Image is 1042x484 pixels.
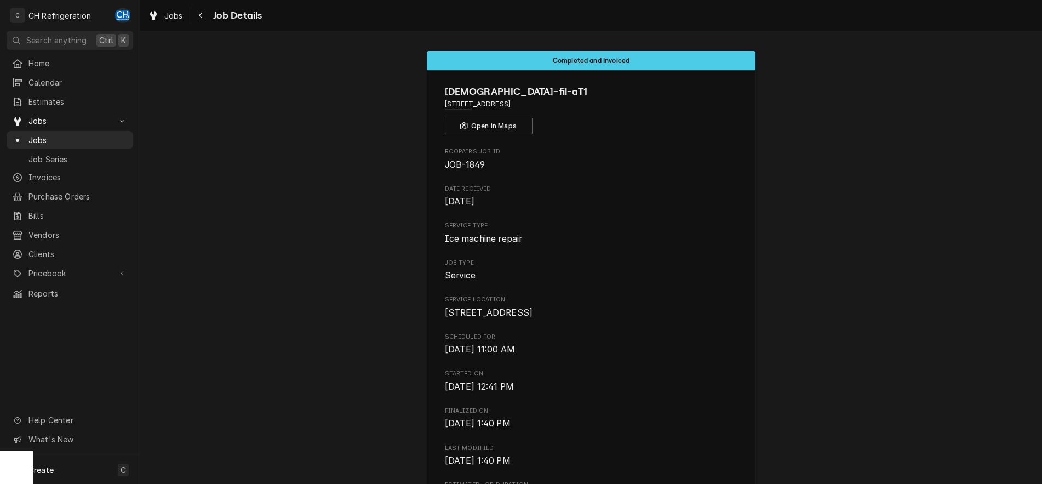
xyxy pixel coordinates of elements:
[28,191,128,202] span: Purchase Orders
[7,112,133,130] a: Go to Jobs
[445,444,738,453] span: Last Modified
[445,369,738,378] span: Started On
[7,430,133,448] a: Go to What's New
[121,464,126,476] span: C
[28,414,127,426] span: Help Center
[445,118,533,134] button: Open in Maps
[445,308,533,318] span: [STREET_ADDRESS]
[445,407,738,430] div: Finalized On
[28,58,128,69] span: Home
[445,369,738,393] div: Started On
[445,343,738,356] span: Scheduled For
[28,434,127,445] span: What's New
[7,187,133,206] a: Purchase Orders
[28,210,128,221] span: Bills
[7,31,133,50] button: Search anythingCtrlK
[445,270,476,281] span: Service
[445,381,514,392] span: [DATE] 12:41 PM
[7,245,133,263] a: Clients
[7,150,133,168] a: Job Series
[445,380,738,394] span: Started On
[445,234,523,244] span: Ice machine repair
[28,96,128,107] span: Estimates
[7,54,133,72] a: Home
[7,264,133,282] a: Go to Pricebook
[28,267,111,279] span: Pricebook
[144,7,187,25] a: Jobs
[28,77,128,88] span: Calendar
[445,333,738,341] span: Scheduled For
[445,158,738,172] span: Roopairs Job ID
[7,411,133,429] a: Go to Help Center
[28,10,91,21] div: CH Refrigeration
[445,84,738,134] div: Client Information
[28,465,54,475] span: Create
[99,35,113,46] span: Ctrl
[445,295,738,304] span: Service Location
[445,221,738,245] div: Service Type
[445,454,738,468] span: Last Modified
[445,455,511,466] span: [DATE] 1:40 PM
[445,160,485,170] span: JOB-1849
[26,35,87,46] span: Search anything
[445,185,738,208] div: Date Received
[7,93,133,111] a: Estimates
[28,288,128,299] span: Reports
[445,99,738,109] span: Address
[7,168,133,186] a: Invoices
[445,221,738,230] span: Service Type
[445,306,738,320] span: Service Location
[445,269,738,282] span: Job Type
[115,8,130,23] div: Chris Hiraga's Avatar
[121,35,126,46] span: K
[445,195,738,208] span: Date Received
[445,407,738,415] span: Finalized On
[445,196,475,207] span: [DATE]
[210,8,262,23] span: Job Details
[28,229,128,241] span: Vendors
[28,115,111,127] span: Jobs
[28,248,128,260] span: Clients
[164,10,183,21] span: Jobs
[445,147,738,171] div: Roopairs Job ID
[445,259,738,267] span: Job Type
[445,147,738,156] span: Roopairs Job ID
[192,7,210,24] button: Navigate back
[445,444,738,468] div: Last Modified
[445,84,738,99] span: Name
[445,185,738,193] span: Date Received
[115,8,130,23] div: CH
[7,73,133,92] a: Calendar
[445,295,738,319] div: Service Location
[427,51,755,70] div: Status
[10,8,25,23] div: C
[7,284,133,303] a: Reports
[28,134,128,146] span: Jobs
[28,153,128,165] span: Job Series
[445,417,738,430] span: Finalized On
[445,418,511,429] span: [DATE] 1:40 PM
[28,172,128,183] span: Invoices
[553,57,630,64] span: Completed and Invoiced
[445,344,515,355] span: [DATE] 11:00 AM
[445,333,738,356] div: Scheduled For
[7,226,133,244] a: Vendors
[445,259,738,282] div: Job Type
[7,207,133,225] a: Bills
[445,232,738,246] span: Service Type
[7,131,133,149] a: Jobs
